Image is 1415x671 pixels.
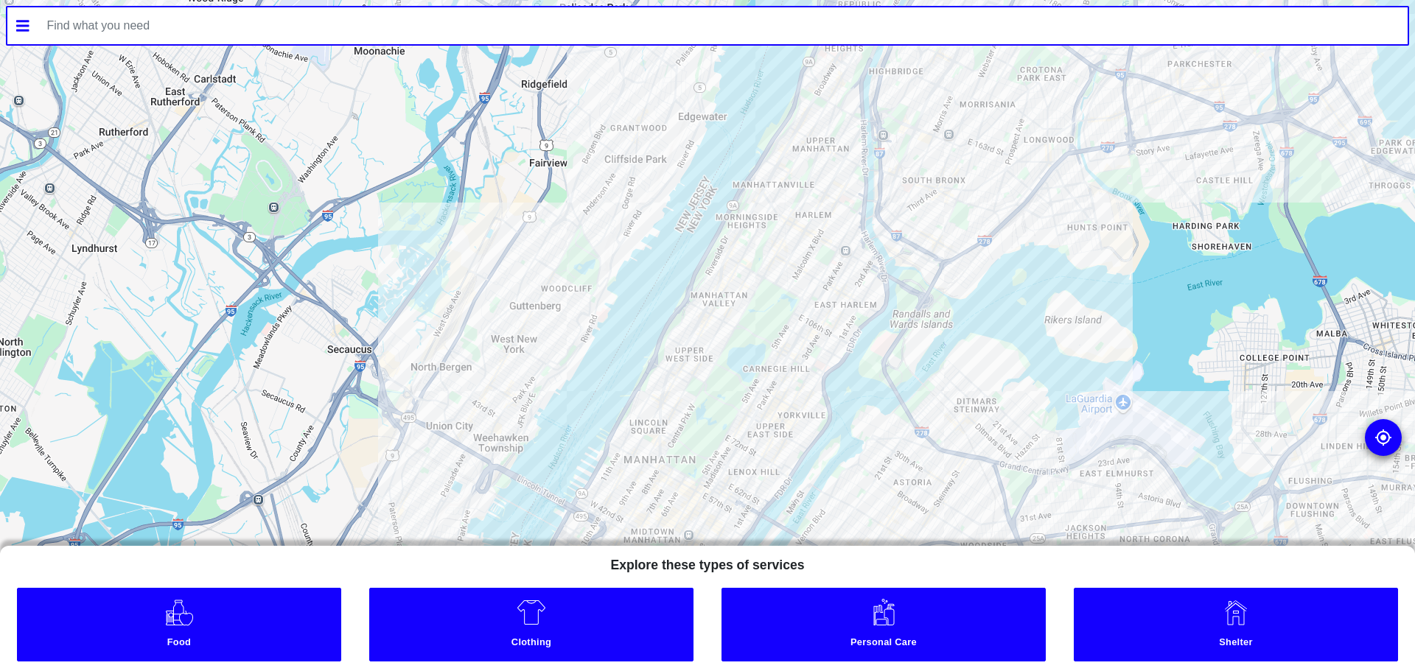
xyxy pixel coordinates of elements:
img: Personal Care [869,597,898,627]
small: Shelter [1078,636,1394,652]
small: Clothing [374,636,690,652]
img: Clothing [517,597,546,627]
input: Find what you need [38,7,1408,44]
a: Clothing [369,588,693,661]
img: Shelter [1221,597,1251,627]
a: Shelter [1074,588,1398,661]
a: Food [17,588,341,661]
img: go to my location [1374,429,1392,446]
small: Personal Care [726,636,1042,652]
small: Food [21,636,338,652]
a: Personal Care [722,588,1046,661]
h5: Explore these types of services [598,546,816,579]
img: Food [164,597,195,627]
